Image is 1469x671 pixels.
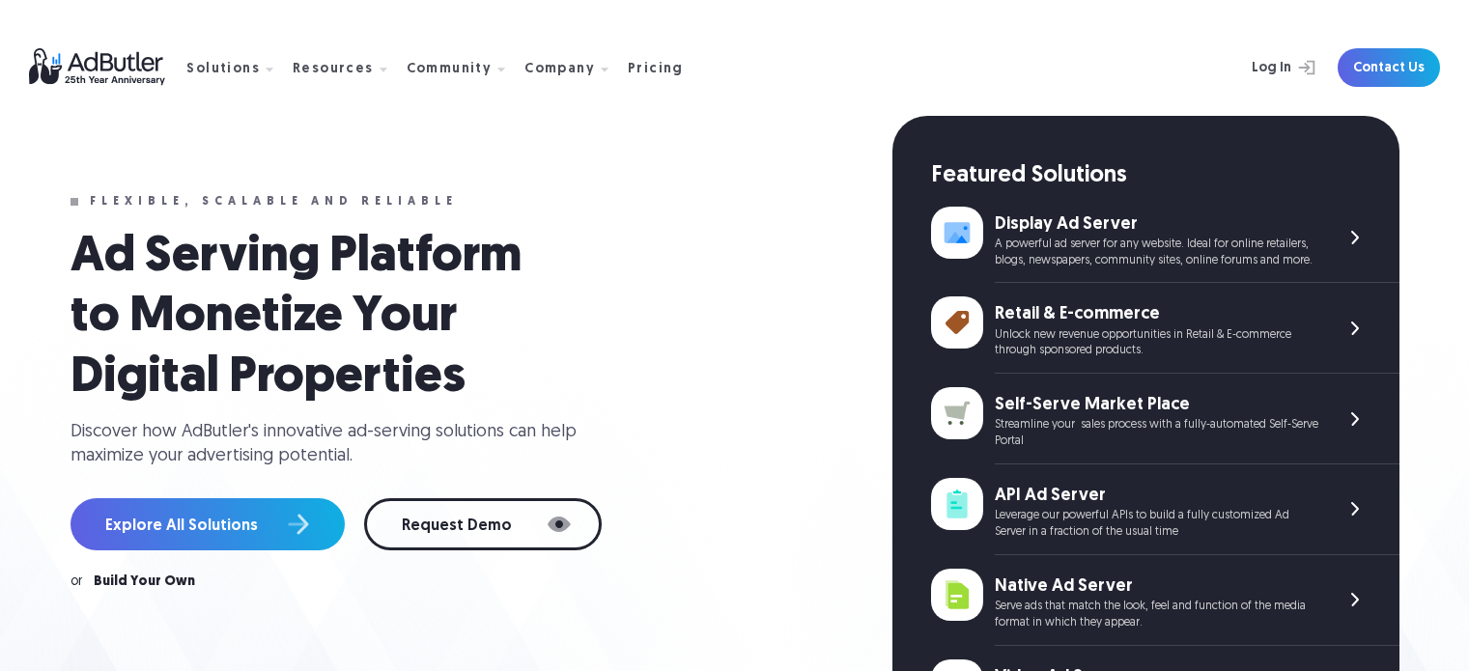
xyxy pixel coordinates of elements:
[90,195,458,209] div: Flexible, scalable and reliable
[995,417,1318,450] div: Streamline your sales process with a fully-automated Self-Serve Portal
[995,327,1318,360] div: Unlock new revenue opportunities in Retail & E-commerce through sponsored products.
[931,160,1399,193] div: Featured Solutions
[71,420,592,468] div: Discover how AdButler's innovative ad-serving solutions can help maximize your advertising potent...
[364,498,602,550] a: Request Demo
[931,555,1399,646] a: Native Ad Server Serve ads that match the look, feel and function of the media format in which th...
[995,484,1318,508] div: API Ad Server
[71,575,82,589] div: or
[628,63,684,76] div: Pricing
[995,508,1318,541] div: Leverage our powerful APIs to build a fully customized Ad Server in a fraction of the usual time
[995,302,1318,326] div: Retail & E-commerce
[71,228,573,408] h1: Ad Serving Platform to Monetize Your Digital Properties
[995,599,1318,631] div: Serve ads that match the look, feel and function of the media format in which they appear.
[931,464,1399,555] a: API Ad Server Leverage our powerful APIs to build a fully customized Ad Server in a fraction of t...
[995,574,1318,599] div: Native Ad Server
[293,63,374,76] div: Resources
[995,212,1318,237] div: Display Ad Server
[995,393,1318,417] div: Self-Serve Market Place
[931,283,1399,374] a: Retail & E-commerce Unlock new revenue opportunities in Retail & E-commerce through sponsored pro...
[94,575,195,589] a: Build Your Own
[1338,48,1440,87] a: Contact Us
[186,63,260,76] div: Solutions
[628,59,699,76] a: Pricing
[1201,48,1326,87] a: Log In
[407,63,493,76] div: Community
[995,237,1318,269] div: A powerful ad server for any website. Ideal for online retailers, blogs, newspapers, community si...
[71,498,345,550] a: Explore All Solutions
[931,193,1399,284] a: Display Ad Server A powerful ad server for any website. Ideal for online retailers, blogs, newspa...
[931,374,1399,464] a: Self-Serve Market Place Streamline your sales process with a fully-automated Self-Serve Portal
[524,63,595,76] div: Company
